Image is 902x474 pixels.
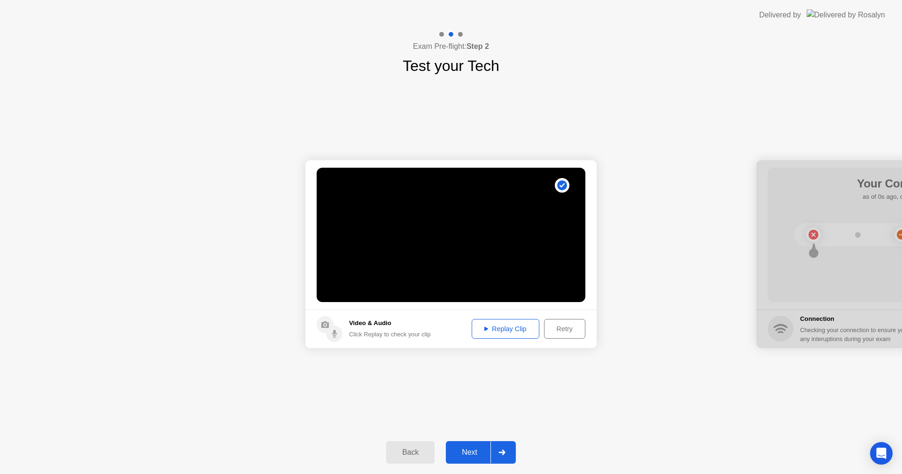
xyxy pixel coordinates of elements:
div: Open Intercom Messenger [870,442,893,465]
div: Delivered by [759,9,801,21]
b: Step 2 [467,42,489,50]
button: Retry [544,319,585,339]
div: Click Replay to check your clip [349,330,431,339]
h5: Video & Audio [349,319,431,328]
h1: Test your Tech [403,54,499,77]
h4: Exam Pre-flight: [413,41,489,52]
button: Replay Clip [472,319,539,339]
div: Back [389,448,432,457]
button: Back [386,441,435,464]
div: Replay Clip [475,325,536,333]
img: Delivered by Rosalyn [807,9,885,20]
div: Retry [547,325,582,333]
div: Next [449,448,490,457]
button: Next [446,441,516,464]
